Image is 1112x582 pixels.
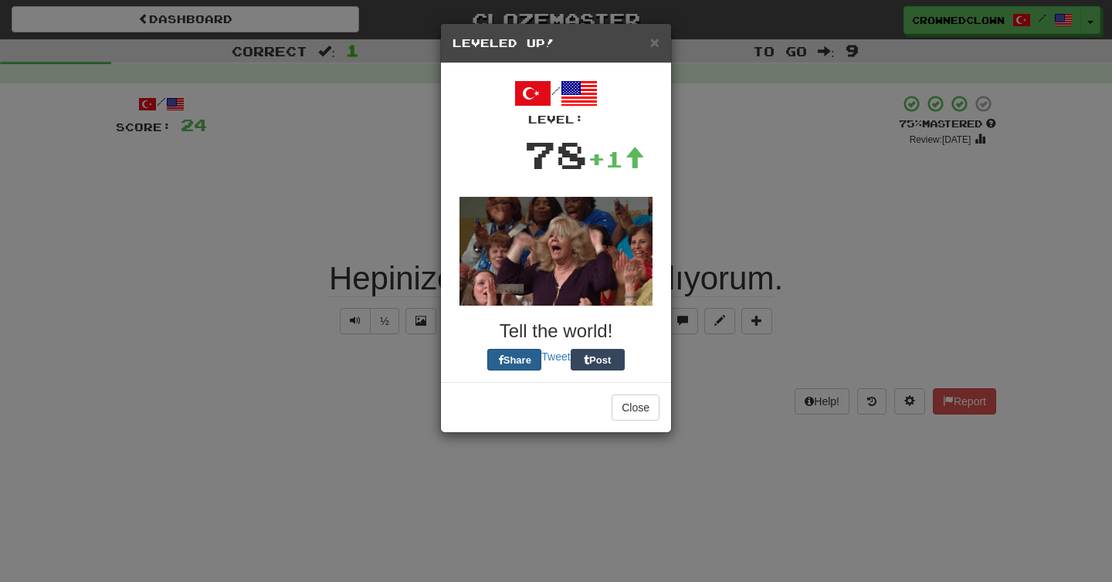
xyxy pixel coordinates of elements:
h5: Leveled Up! [453,36,659,51]
button: Close [650,34,659,50]
div: Level: [453,112,659,127]
h3: Tell the world! [453,321,659,341]
img: happy-lady-c767e5519d6a7a6d241e17537db74d2b6302dbbc2957d4f543dfdf5f6f88f9b5.gif [459,197,653,306]
div: 78 [524,127,588,181]
span: × [650,33,659,51]
button: Share [487,349,541,371]
div: +1 [588,144,645,174]
button: Post [571,349,625,371]
a: Tweet [541,350,570,363]
div: / [453,75,659,127]
button: Close [612,394,659,421]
